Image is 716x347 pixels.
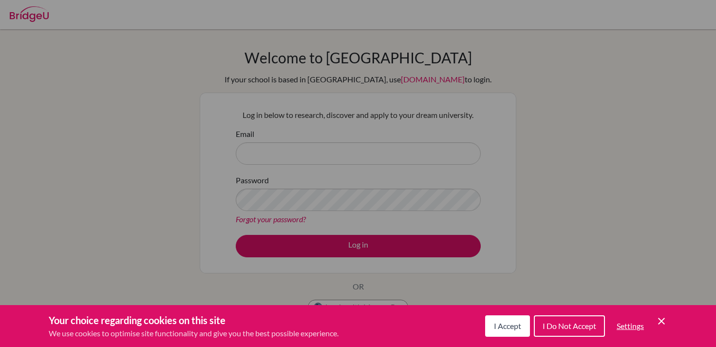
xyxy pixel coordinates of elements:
button: Settings [609,316,652,336]
p: We use cookies to optimise site functionality and give you the best possible experience. [49,328,339,339]
button: I Do Not Accept [534,315,605,337]
span: I Do Not Accept [543,321,596,330]
span: Settings [617,321,644,330]
button: I Accept [485,315,530,337]
button: Save and close [656,315,667,327]
span: I Accept [494,321,521,330]
h3: Your choice regarding cookies on this site [49,313,339,328]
